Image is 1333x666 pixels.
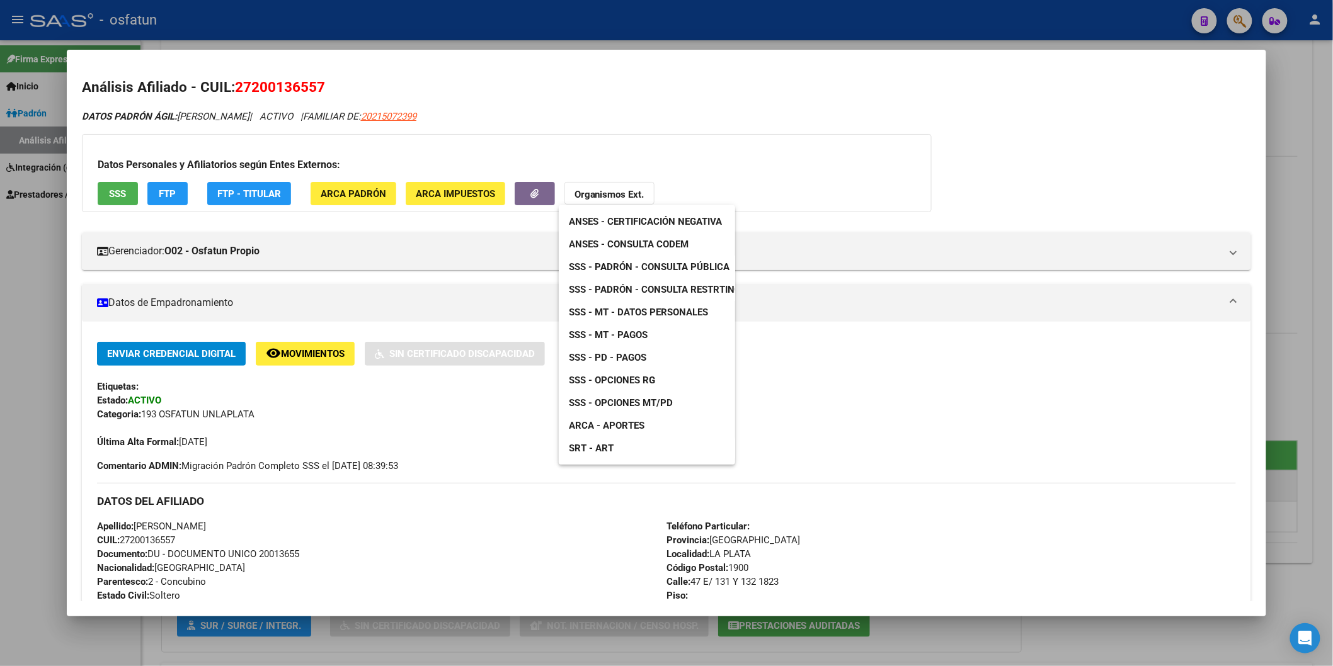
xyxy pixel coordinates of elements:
a: SSS - Padrón - Consulta Restrtingida [559,278,766,301]
a: ANSES - Consulta CODEM [559,233,699,256]
a: ANSES - Certificación Negativa [559,210,732,233]
span: ARCA - Aportes [569,420,644,431]
span: ANSES - Certificación Negativa [569,216,722,227]
span: SSS - Opciones MT/PD [569,397,673,409]
span: ANSES - Consulta CODEM [569,239,689,250]
a: SSS - Opciones RG [559,369,665,392]
a: ARCA - Aportes [559,414,655,437]
span: SSS - MT - Pagos [569,329,648,341]
a: SSS - MT - Datos Personales [559,301,718,324]
a: SRT - ART [559,437,735,460]
a: SSS - MT - Pagos [559,324,658,346]
span: SRT - ART [569,443,614,454]
span: SSS - Padrón - Consulta Pública [569,261,729,273]
div: Open Intercom Messenger [1290,623,1320,653]
span: SSS - MT - Datos Personales [569,307,708,318]
span: SSS - Opciones RG [569,375,655,386]
span: SSS - PD - Pagos [569,352,646,363]
a: SSS - PD - Pagos [559,346,656,369]
a: SSS - Padrón - Consulta Pública [559,256,740,278]
span: SSS - Padrón - Consulta Restrtingida [569,284,756,295]
a: SSS - Opciones MT/PD [559,392,683,414]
